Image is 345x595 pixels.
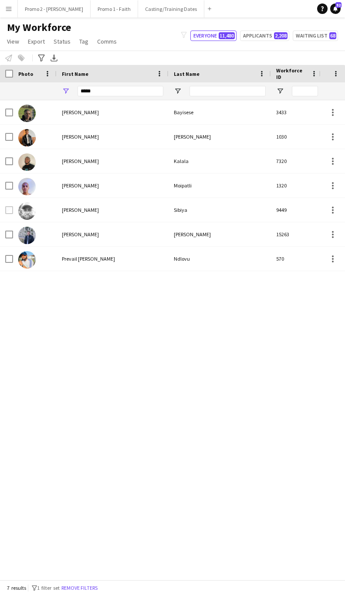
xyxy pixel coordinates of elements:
[271,100,323,124] div: 3433
[174,87,182,95] button: Open Filter Menu
[18,202,36,220] img: David Sibiya
[18,71,33,77] span: Photo
[57,149,169,173] div: [PERSON_NAME]
[18,227,36,244] img: David Tait
[174,71,200,77] span: Last Name
[271,149,323,173] div: 7320
[276,67,308,80] span: Workforce ID
[169,100,271,124] div: Bayisese
[97,37,117,45] span: Comms
[293,31,338,41] button: Waiting list68
[18,251,36,269] img: Prevail David Ndlovu
[271,198,323,222] div: 9449
[271,173,323,197] div: 1320
[219,32,235,39] span: 11,480
[57,100,169,124] div: [PERSON_NAME]
[76,36,92,47] a: Tag
[329,32,336,39] span: 68
[5,206,13,214] input: Row Selection is disabled for this row (unchecked)
[57,247,169,271] div: Prevail [PERSON_NAME]
[138,0,204,17] button: Casting/Training Dates
[169,149,271,173] div: Kalala
[57,198,169,222] div: [PERSON_NAME]
[28,37,45,45] span: Export
[57,173,169,197] div: [PERSON_NAME]
[91,0,138,17] button: Promo 1 - Faith
[7,37,19,45] span: View
[50,36,74,47] a: Status
[78,86,163,96] input: First Name Filter Input
[169,198,271,222] div: Sibiya
[271,222,323,246] div: 15263
[18,0,91,17] button: Promo 2 - [PERSON_NAME]
[37,585,60,591] span: 1 filter set
[7,21,71,34] span: My Workforce
[54,37,71,45] span: Status
[240,31,289,41] button: Applicants2,208
[276,87,284,95] button: Open Filter Menu
[189,86,266,96] input: Last Name Filter Input
[169,125,271,149] div: [PERSON_NAME]
[271,125,323,149] div: 1030
[169,247,271,271] div: Ndlovu
[36,53,47,63] app-action-btn: Advanced filters
[3,36,23,47] a: View
[24,36,48,47] a: Export
[274,32,287,39] span: 2,208
[18,129,36,146] img: David Davies
[57,222,169,246] div: [PERSON_NAME]
[292,86,318,96] input: Workforce ID Filter Input
[190,31,237,41] button: Everyone11,480
[169,173,271,197] div: Moipatli
[62,71,88,77] span: First Name
[49,53,59,63] app-action-btn: Export XLSX
[18,153,36,171] img: David Kalala
[94,36,120,47] a: Comms
[57,125,169,149] div: [PERSON_NAME]
[18,178,36,195] img: David Moipatli
[335,2,342,8] span: 52
[62,87,70,95] button: Open Filter Menu
[79,37,88,45] span: Tag
[271,247,323,271] div: 570
[330,3,341,14] a: 52
[18,105,36,122] img: David Bayisese
[169,222,271,246] div: [PERSON_NAME]
[60,583,99,593] button: Remove filters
